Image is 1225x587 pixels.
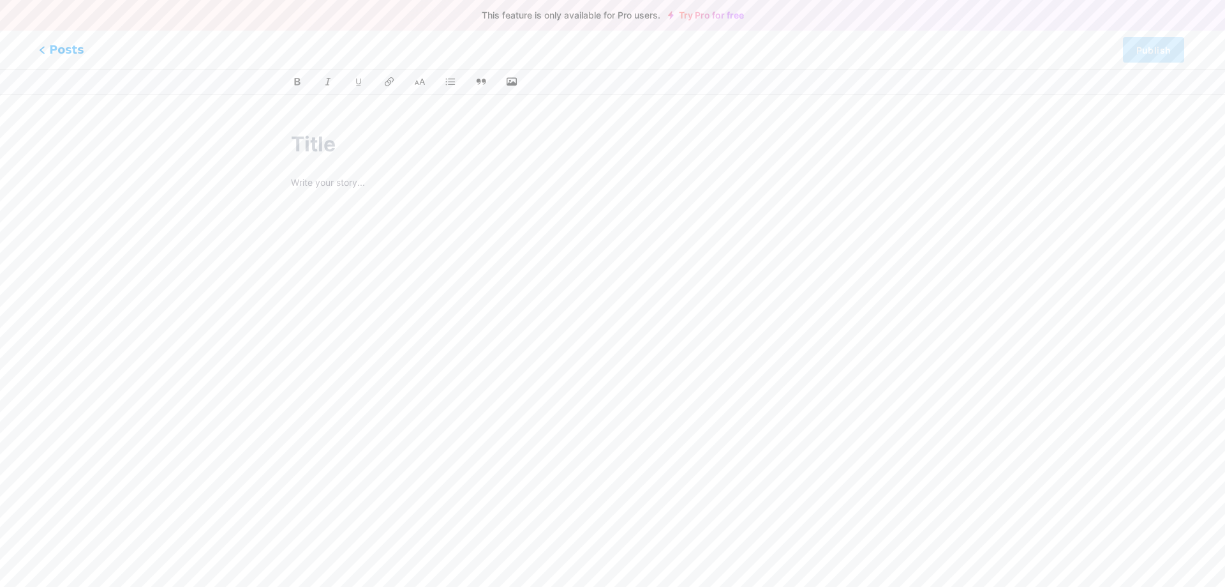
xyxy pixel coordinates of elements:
[668,10,744,20] a: Try Pro for free
[482,6,660,24] span: This feature is only available for Pro users.
[1136,45,1171,56] span: Publish
[39,42,84,58] span: Posts
[1123,37,1184,63] button: Publish
[291,129,934,160] input: Title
